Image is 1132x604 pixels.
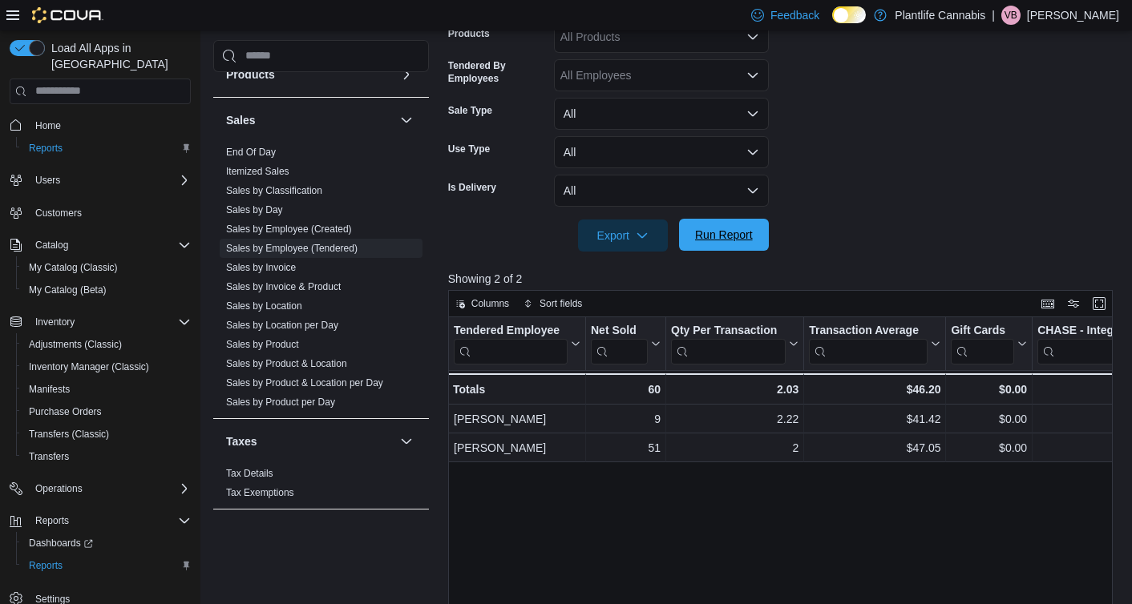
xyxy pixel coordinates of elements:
[35,207,82,219] span: Customers
[22,402,108,421] a: Purchase Orders
[226,242,358,255] span: Sales by Employee (Tendered)
[679,219,769,251] button: Run Report
[671,323,786,338] div: Qty Per Transaction
[770,7,819,23] span: Feedback
[226,184,322,197] span: Sales by Classification
[29,338,122,351] span: Adjustments (Classic)
[226,433,257,449] h3: Taxes
[671,323,798,364] button: Qty Per Transaction
[22,335,191,354] span: Adjustments (Classic)
[22,534,99,553] a: Dashboards
[448,143,490,155] label: Use Type
[213,143,429,418] div: Sales
[454,438,580,457] div: [PERSON_NAME]
[226,357,347,370] span: Sales by Product & Location
[591,323,648,338] div: Net Sold
[540,297,582,310] span: Sort fields
[809,323,928,364] div: Transaction Average
[29,479,191,498] span: Operations
[746,30,759,43] button: Open list of options
[226,397,335,408] a: Sales by Product per Day
[591,323,648,364] div: Net Sold
[226,467,273,480] span: Tax Details
[3,477,197,500] button: Operations
[1090,294,1109,313] button: Enter fullscreen
[397,432,416,451] button: Taxes
[1038,294,1057,313] button: Keyboard shortcuts
[454,323,568,338] div: Tendered Employee
[29,559,63,572] span: Reports
[16,137,197,159] button: Reports
[3,234,197,256] button: Catalog
[22,556,69,575] a: Reports
[16,256,197,279] button: My Catalog (Classic)
[35,316,75,328] span: Inventory
[35,174,60,187] span: Users
[554,175,769,207] button: All
[226,166,289,177] a: Itemized Sales
[29,171,191,190] span: Users
[226,261,296,274] span: Sales by Invoice
[22,425,115,444] a: Transfers (Classic)
[22,258,124,277] a: My Catalog (Classic)
[29,511,75,530] button: Reports
[22,556,191,575] span: Reports
[226,204,283,215] a: Sales by Day
[448,181,496,194] label: Is Delivery
[22,357,191,376] span: Inventory Manager (Classic)
[35,482,83,495] span: Operations
[453,380,580,399] div: Totals
[35,119,61,132] span: Home
[1005,6,1017,25] span: VB
[35,514,69,527] span: Reports
[695,227,753,243] span: Run Report
[591,438,661,457] div: 51
[1064,294,1083,313] button: Display options
[809,438,940,457] div: $47.05
[895,6,985,25] p: Plantlife Cannabis
[226,243,358,254] a: Sales by Employee (Tendered)
[29,405,102,418] span: Purchase Orders
[22,139,69,158] a: Reports
[951,409,1027,429] div: $0.00
[226,468,273,479] a: Tax Details
[226,223,352,235] a: Sales by Employee (Created)
[454,409,580,429] div: [PERSON_NAME]
[22,357,156,376] a: Inventory Manager (Classic)
[3,311,197,333] button: Inventory
[16,378,197,401] button: Manifests
[671,438,798,457] div: 2
[226,319,338,332] span: Sales by Location per Day
[29,142,63,155] span: Reports
[29,511,191,530] span: Reports
[16,554,197,577] button: Reports
[554,136,769,168] button: All
[591,323,661,364] button: Net Sold
[448,27,490,40] label: Products
[226,396,335,409] span: Sales by Product per Day
[951,438,1027,457] div: $0.00
[22,380,191,399] span: Manifests
[746,69,759,82] button: Open list of options
[397,111,416,130] button: Sales
[226,223,352,236] span: Sales by Employee (Created)
[16,445,197,468] button: Transfers
[22,534,191,553] span: Dashboards
[29,115,191,135] span: Home
[29,312,81,332] button: Inventory
[832,23,833,24] span: Dark Mode
[449,294,515,313] button: Columns
[29,171,67,190] button: Users
[16,423,197,445] button: Transfers (Classic)
[448,104,492,117] label: Sale Type
[951,380,1027,399] div: $0.00
[454,323,580,364] button: Tendered Employee
[22,402,191,421] span: Purchase Orders
[3,114,197,137] button: Home
[3,509,197,532] button: Reports
[809,323,928,338] div: Transaction Average
[3,201,197,224] button: Customers
[1001,6,1021,25] div: Victoria Brown
[1027,6,1119,25] p: [PERSON_NAME]
[16,532,197,554] a: Dashboards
